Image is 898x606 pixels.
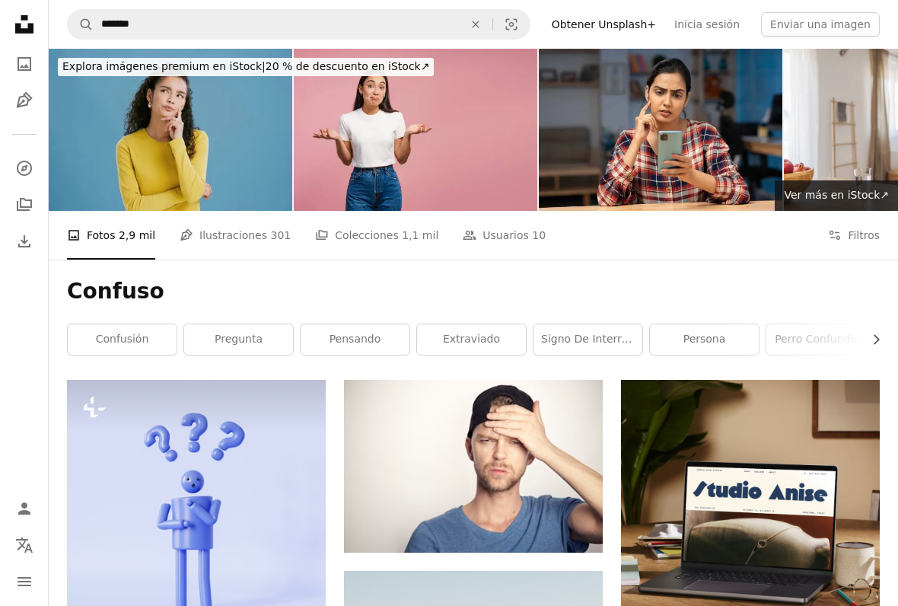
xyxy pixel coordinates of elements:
[463,211,546,260] a: Usuarios 10
[493,10,530,39] button: Búsqueda visual
[533,324,642,355] a: signo de interrogación
[67,278,880,305] h1: Confuso
[62,60,266,72] span: Explora imágenes premium en iStock |
[459,10,492,39] button: Borrar
[294,49,537,211] img: Mujer joven confundida encogiéndose de hombros, mirando a la cámara posando sobre fondo rosa
[665,12,749,37] a: Inicia sesión
[784,189,889,201] span: Ver más en iStock ↗
[761,12,880,37] button: Enviar una imagen
[9,493,40,524] a: Iniciar sesión / Registrarse
[775,180,898,211] a: Ver más en iStock↗
[9,153,40,183] a: Explorar
[67,9,530,40] form: Encuentra imágenes en todo el sitio
[543,12,665,37] a: Obtener Unsplash+
[650,324,759,355] a: persona
[532,227,546,244] span: 10
[58,58,434,76] div: 20 % de descuento en iStock ↗
[67,502,326,516] a: Un hombre azul con signos de interrogación saliendo de su cabeza
[315,211,438,260] a: Colecciones 1,1 mil
[301,324,409,355] a: pensando
[68,324,177,355] a: confusión
[539,49,782,211] img: Retrato de la joven, foto de stock
[68,10,94,39] button: Buscar en Unsplash
[9,49,40,79] a: Fotos
[344,459,603,473] a: hombre con camisa azul de cuello redondo que le cubre la cara
[9,530,40,560] button: Idioma
[270,227,291,244] span: 301
[184,324,293,355] a: pregunta
[9,566,40,597] button: Menú
[180,211,291,260] a: Ilustraciones 301
[49,49,443,85] a: Explora imágenes premium en iStock|20 % de descuento en iStock↗
[9,190,40,220] a: Colecciones
[862,324,880,355] button: desplazar lista a la derecha
[417,324,526,355] a: extraviado
[402,227,438,244] span: 1,1 mil
[9,85,40,116] a: Ilustraciones
[828,211,880,260] button: Filtros
[766,324,875,355] a: perro confundido
[344,380,603,553] img: hombre con camisa azul de cuello redondo que le cubre la cara
[9,226,40,257] a: Historial de descargas
[49,49,292,211] img: Mujer, pregunta y pensamiento en el estudio para una maqueta confusa, planificación y asombro o i...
